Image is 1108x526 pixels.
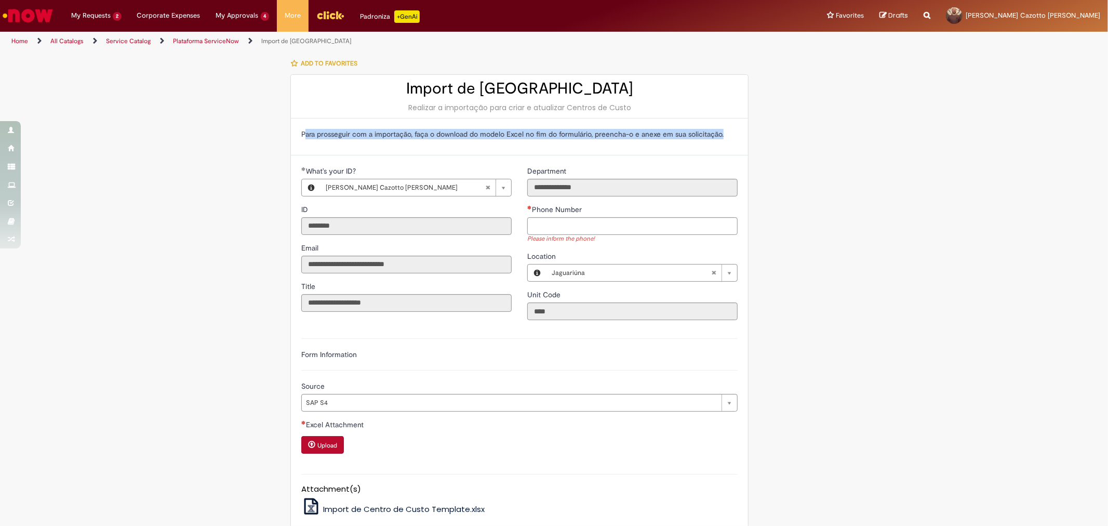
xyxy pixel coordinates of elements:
label: Read only - ID [301,204,310,215]
span: Required [301,420,306,425]
a: JaguariúnaClear field Location [546,265,737,281]
span: [PERSON_NAME] Cazotto [PERSON_NAME] [326,179,485,196]
span: SAP S4 [306,394,716,411]
div: Please inform the phone! [527,235,738,244]
input: Phone Number [527,217,738,235]
button: What's your ID?, Preview this record Eric Fedel Cazotto Oliveira [302,179,321,196]
label: Read only - Email [301,243,321,253]
input: Title [301,294,512,312]
span: Jaguariúna [552,265,711,281]
abbr: Clear field Location [706,265,722,281]
label: Read only - Title [301,281,317,292]
img: ServiceNow [1,5,55,26]
button: Location, Preview this record Jaguariúna [528,265,546,281]
p: +GenAi [394,10,420,23]
span: Read only - Email [301,243,321,253]
a: All Catalogs [50,37,84,45]
abbr: Clear field What's your ID? [480,179,496,196]
button: Upload Attachment for Excel Attachment Required [301,436,344,454]
span: 2 [113,12,122,21]
span: Location [527,252,558,261]
span: Required [527,205,532,209]
div: Realizar a importação para criar e atualizar Centros de Custo [301,102,738,113]
span: 4 [261,12,270,21]
span: Phone Number [532,205,584,214]
span: More [285,10,301,21]
button: Add to favorites [290,52,363,74]
a: [PERSON_NAME] Cazotto [PERSON_NAME]Clear field What's your ID? [321,179,511,196]
input: Department [527,179,738,196]
span: Add to favorites [301,59,357,68]
label: Form Information [301,350,357,359]
span: Source [301,382,327,391]
span: My Approvals [216,10,259,21]
span: [PERSON_NAME] Cazotto [PERSON_NAME] [966,11,1100,20]
ul: Page breadcrumbs [8,32,731,51]
input: Unit Code [527,303,738,320]
span: Corporate Expenses [137,10,201,21]
a: Drafts [879,11,908,21]
div: Padroniza [360,10,420,23]
span: Required Filled [301,167,306,171]
a: Home [11,37,28,45]
a: Service Catalog [106,37,151,45]
a: Plataforma ServiceNow [173,37,239,45]
span: Favorites [836,10,864,21]
span: Read only - Unit Code [527,290,563,299]
span: Required - What's your ID? [306,166,358,176]
h5: Attachment(s) [301,485,738,494]
input: Email [301,256,512,273]
a: Import de [GEOGRAPHIC_DATA] [261,37,351,45]
p: Para prosseguir com a importação, faça o download do modelo Excel no fim do formulário, preencha-... [301,129,738,139]
small: Upload [317,441,337,450]
img: click_logo_yellow_360x200.png [316,7,344,23]
span: Import de Centro de Custo Template.xlsx [323,504,485,515]
span: Excel Attachment [306,420,366,429]
input: ID [301,217,512,235]
span: Read only - ID [301,205,310,214]
label: Read only - Unit Code [527,290,563,300]
span: My Requests [71,10,111,21]
h2: Import de [GEOGRAPHIC_DATA] [301,80,738,97]
span: Drafts [888,10,908,20]
a: Import de Centro de Custo Template.xlsx [301,504,485,515]
label: Read only - Department [527,166,568,176]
